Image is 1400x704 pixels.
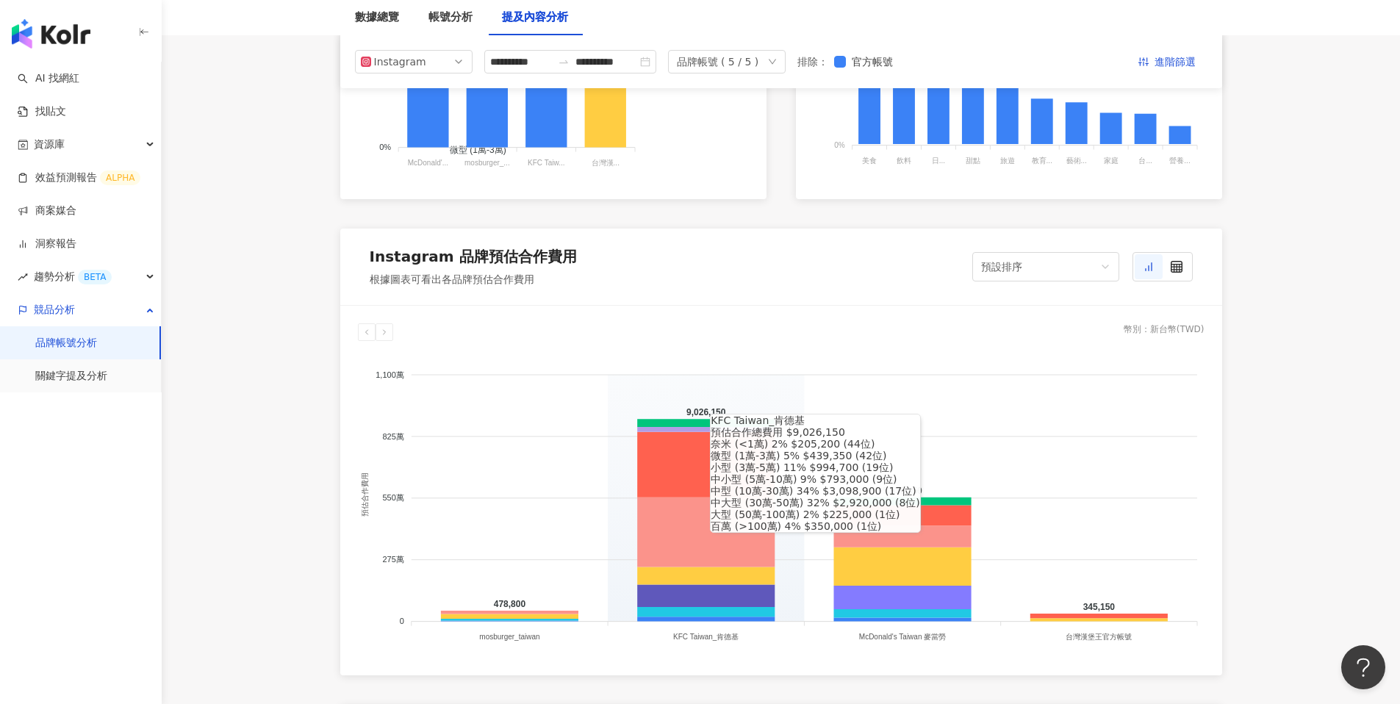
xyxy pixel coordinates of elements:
[846,54,899,70] span: 官方帳號
[370,273,577,287] div: 根據圖表可看出各品牌預估合作費用
[382,432,403,441] tspan: 825萬
[407,159,448,167] tspan: McDonald'...
[797,54,828,70] label: 排除 ：
[479,633,539,641] tspan: mosburger_taiwan
[78,270,112,284] div: BETA
[18,272,28,282] span: rise
[999,157,1014,165] tspan: 旅遊
[965,157,980,165] tspan: 甜點
[361,473,369,517] text: 預估合作費用
[1066,633,1132,641] tspan: 台灣漢堡王官方帳號
[375,81,391,90] tspan: 25%
[1124,323,1205,336] div: 幣別 ： 新台幣 ( TWD )
[464,159,509,167] tspan: mosburger_...
[18,204,76,218] a: 商案媒合
[502,9,568,26] div: 提及內容分析
[34,128,65,161] span: 資源庫
[1138,157,1152,165] tspan: 台...
[981,261,1022,273] span: 預設排序
[768,57,777,66] span: down
[1127,50,1207,73] button: 進階篩選
[382,555,403,564] tspan: 275萬
[1341,645,1385,689] iframe: Help Scout Beacon - Open
[399,617,403,625] tspan: 0
[18,71,79,86] a: searchAI 找網紅
[355,9,399,26] div: 數據總覽
[1155,51,1196,74] span: 進階篩選
[673,633,739,641] tspan: KFC Taiwan_肯德基
[558,56,570,68] span: swap-right
[18,170,140,185] a: 效益預測報告ALPHA
[591,159,619,167] tspan: 台灣漢...
[1066,157,1086,165] tspan: 藝術...
[34,293,75,326] span: 競品分析
[428,9,473,26] div: 帳號分析
[35,336,97,351] a: 品牌帳號分析
[1031,157,1052,165] tspan: 教育...
[18,104,66,119] a: 找貼文
[379,143,391,152] tspan: 0%
[558,56,570,68] span: to
[35,369,107,384] a: 關鍵字提及分析
[1169,157,1190,165] tspan: 營養...
[858,633,945,641] tspan: McDonald's Taiwan 麥當勞
[677,51,759,73] div: 品牌帳號 ( 5 / 5 )
[862,157,877,165] tspan: 美食
[370,246,577,267] div: Instagram 品牌預估合作費用
[528,159,564,167] tspan: KFC Taiw...
[376,370,404,379] tspan: 1,100萬
[931,157,944,165] tspan: 日...
[1103,157,1118,165] tspan: 家庭
[896,157,911,165] tspan: 飲料
[374,51,422,73] div: Instagram
[18,237,76,251] a: 洞察報告
[12,19,90,49] img: logo
[382,493,403,502] tspan: 550萬
[834,141,845,149] tspan: 0%
[34,260,112,293] span: 趨勢分析
[438,145,506,155] span: 微型 (1萬-3萬)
